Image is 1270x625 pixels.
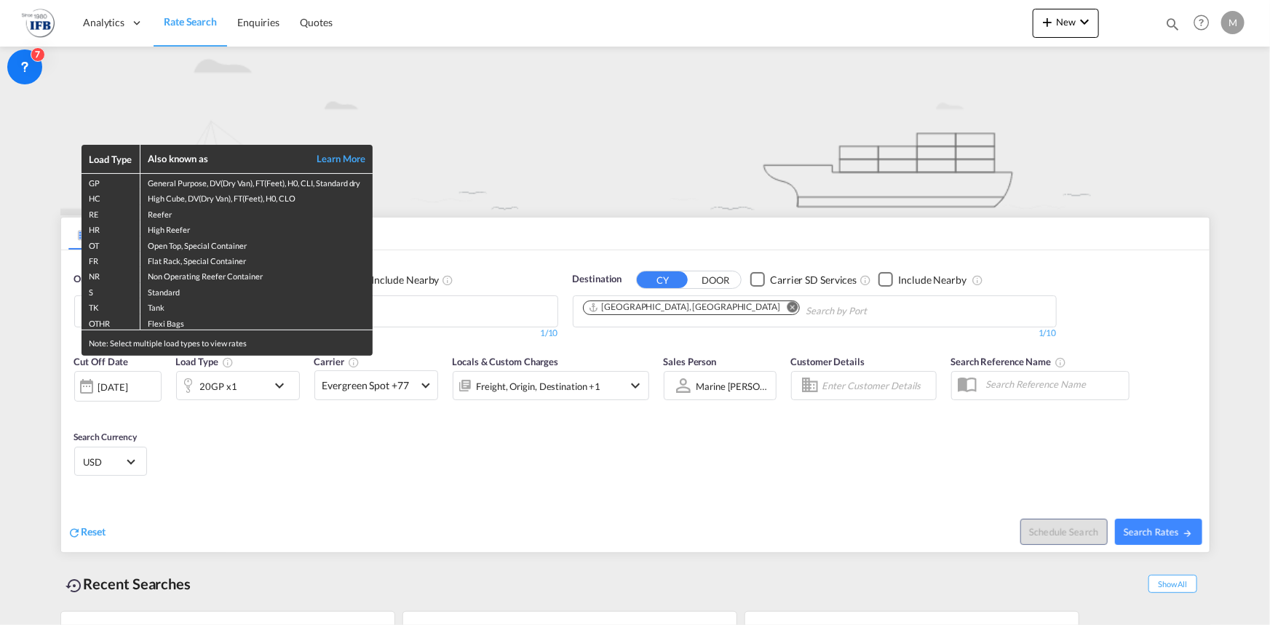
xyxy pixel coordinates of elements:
[140,314,373,330] td: Flexi Bags
[140,205,373,220] td: Reefer
[140,174,373,190] td: General Purpose, DV(Dry Van), FT(Feet), H0, CLI, Standard dry
[82,330,373,356] div: Note: Select multiple load types to view rates
[82,252,140,267] td: FR
[140,220,373,236] td: High Reefer
[82,314,140,330] td: OTHR
[140,252,373,267] td: Flat Rack, Special Container
[82,298,140,314] td: TK
[140,236,373,252] td: Open Top, Special Container
[82,205,140,220] td: RE
[82,189,140,204] td: HC
[82,174,140,190] td: GP
[82,220,140,236] td: HR
[82,283,140,298] td: S
[82,236,140,252] td: OT
[140,298,373,314] td: Tank
[140,189,373,204] td: High Cube, DV(Dry Van), FT(Feet), H0, CLO
[140,283,373,298] td: Standard
[82,267,140,282] td: NR
[140,267,373,282] td: Non Operating Reefer Container
[148,152,301,165] div: Also known as
[300,152,365,165] a: Learn More
[82,145,140,173] th: Load Type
